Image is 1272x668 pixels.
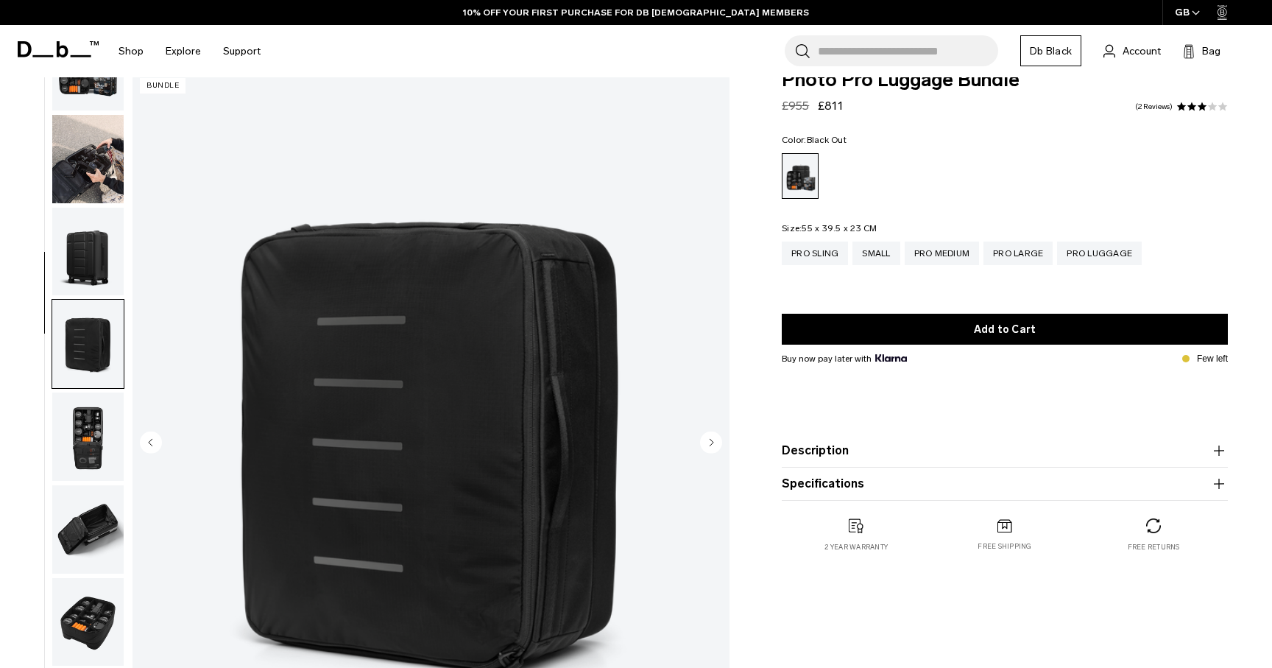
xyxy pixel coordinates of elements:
img: Photo Pro Luggage Bundle Black Out [52,208,124,296]
img: Photo Pro Luggage Bundle Black Out [52,485,124,574]
a: Account [1103,42,1161,60]
button: Photo Pro Luggage Bundle Black Out [52,207,124,297]
a: 10% OFF YOUR FIRST PURCHASE FOR DB [DEMOGRAPHIC_DATA] MEMBERS [463,6,809,19]
button: Photo Pro Luggage Bundle Black Out [52,114,124,204]
s: £955 [782,99,809,113]
img: {"height" => 20, "alt" => "Klarna"} [875,354,907,362]
button: Next slide [700,431,722,456]
a: Pro Medium [905,242,980,265]
p: Few left [1197,352,1228,365]
img: Photo Pro Luggage Bundle Black Out [52,115,124,203]
a: Pro Large [983,242,1053,265]
p: Free shipping [978,541,1031,552]
button: Photo Pro Luggage Bundle Black Out [52,299,124,389]
button: Bag [1183,42,1220,60]
span: Buy now pay later with [782,352,907,365]
legend: Size: [782,224,877,233]
span: Account [1123,43,1161,59]
span: Black Out [807,135,847,145]
button: Add to Cart [782,314,1228,345]
img: Photo Pro Luggage Bundle Black Out [52,393,124,481]
a: Support [223,25,261,77]
span: Bag [1202,43,1220,59]
span: 55 x 39.5 x 23 CM [802,223,877,233]
p: Bundle [140,78,185,94]
img: Photo Pro Luggage Bundle Black Out [52,300,124,388]
a: Black Out [782,153,819,199]
p: 2 year warranty [824,542,888,552]
a: Shop [119,25,144,77]
button: Specifications [782,475,1228,493]
a: Pro Sling [782,242,848,265]
a: Pro Luggage [1057,242,1142,265]
button: Photo Pro Luggage Bundle Black Out [52,577,124,667]
a: Db Black [1020,35,1081,66]
legend: Color: [782,136,847,144]
button: Photo Pro Luggage Bundle Black Out [52,485,124,574]
button: Previous slide [140,431,162,456]
button: Description [782,442,1228,460]
span: £811 [818,99,844,113]
a: Small [852,242,900,265]
nav: Main Navigation [107,25,272,77]
p: Free returns [1128,542,1180,552]
a: 2 reviews [1135,103,1173,110]
a: Explore [166,25,201,77]
span: Photo Pro Luggage Bundle [782,71,1228,90]
img: Photo Pro Luggage Bundle Black Out [52,578,124,667]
